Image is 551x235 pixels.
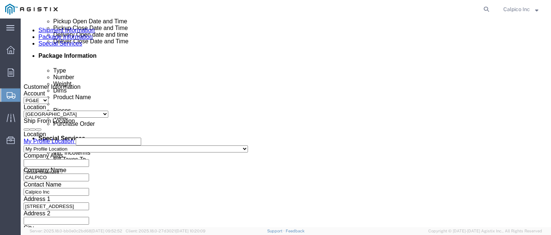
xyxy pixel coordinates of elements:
[503,5,530,13] span: Calpico Inc
[30,229,122,233] span: Server: 2025.18.0-bb0e0c2bd68
[267,229,286,233] a: Support
[286,229,305,233] a: Feedback
[126,229,205,233] span: Client: 2025.18.0-27d3021
[91,229,122,233] span: [DATE] 09:52:52
[21,19,551,227] iframe: FS Legacy Container
[176,229,205,233] span: [DATE] 10:20:09
[5,4,58,15] img: logo
[428,228,542,234] span: Copyright © [DATE]-[DATE] Agistix Inc., All Rights Reserved
[503,5,541,14] button: Calpico Inc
